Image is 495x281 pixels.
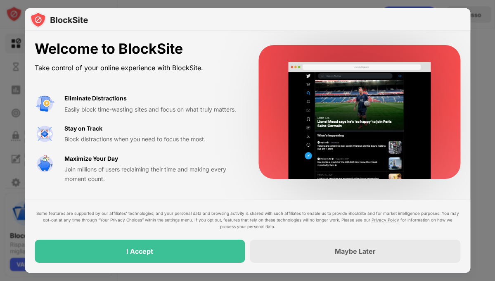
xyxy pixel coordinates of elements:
div: Eliminate Distractions [64,94,127,103]
div: I Accept [126,247,153,255]
img: value-avoid-distractions.svg [35,94,54,114]
div: Easily block time-wasting sites and focus on what truly matters. [64,105,239,114]
div: Stay on Track [64,124,102,133]
img: value-safe-time.svg [35,154,54,174]
a: Privacy Policy [372,217,399,222]
img: logo-blocksite.svg [30,12,88,28]
div: Take control of your online experience with BlockSite. [35,62,239,74]
div: Join millions of users reclaiming their time and making every moment count. [64,165,239,183]
div: Welcome to BlockSite [35,40,239,57]
div: Some features are supported by our affiliates’ technologies, and your personal data and browsing ... [35,210,460,230]
img: value-focus.svg [35,124,54,144]
div: Block distractions when you need to focus the most. [64,135,239,144]
div: Maximize Your Day [64,154,118,163]
div: Maybe Later [335,247,376,255]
